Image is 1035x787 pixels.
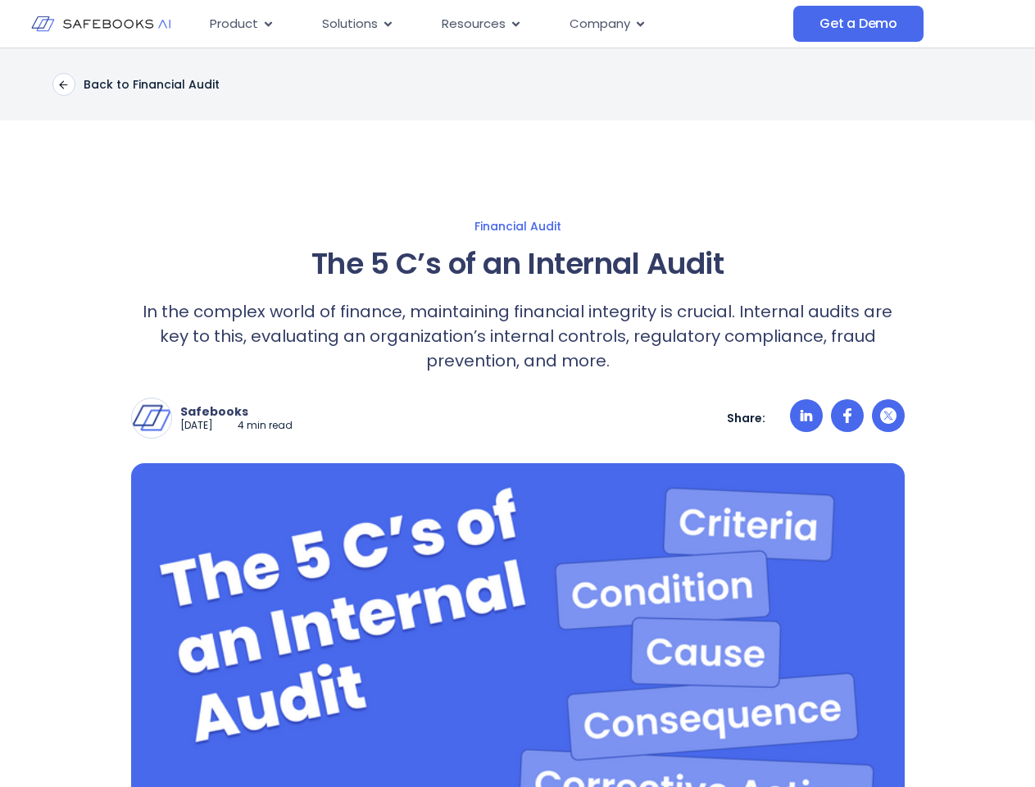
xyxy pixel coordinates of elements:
a: Financial Audit [16,219,1019,234]
p: 4 min read [238,419,293,433]
h1: The 5 C’s of an Internal Audit [131,242,905,286]
p: [DATE] [180,419,213,433]
span: Resources [442,15,506,34]
a: Back to Financial Audit [52,73,220,96]
p: In the complex world of finance, maintaining financial integrity is crucial. Internal audits are ... [131,299,905,373]
span: Get a Demo [819,16,897,32]
div: Menu Toggle [197,8,793,40]
nav: Menu [197,8,793,40]
span: Company [570,15,630,34]
p: Safebooks [180,404,293,419]
p: Back to Financial Audit [84,77,220,92]
a: Get a Demo [793,6,924,42]
img: Safebooks [132,398,171,438]
span: Product [210,15,258,34]
p: Share: [727,411,765,425]
span: Solutions [322,15,378,34]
